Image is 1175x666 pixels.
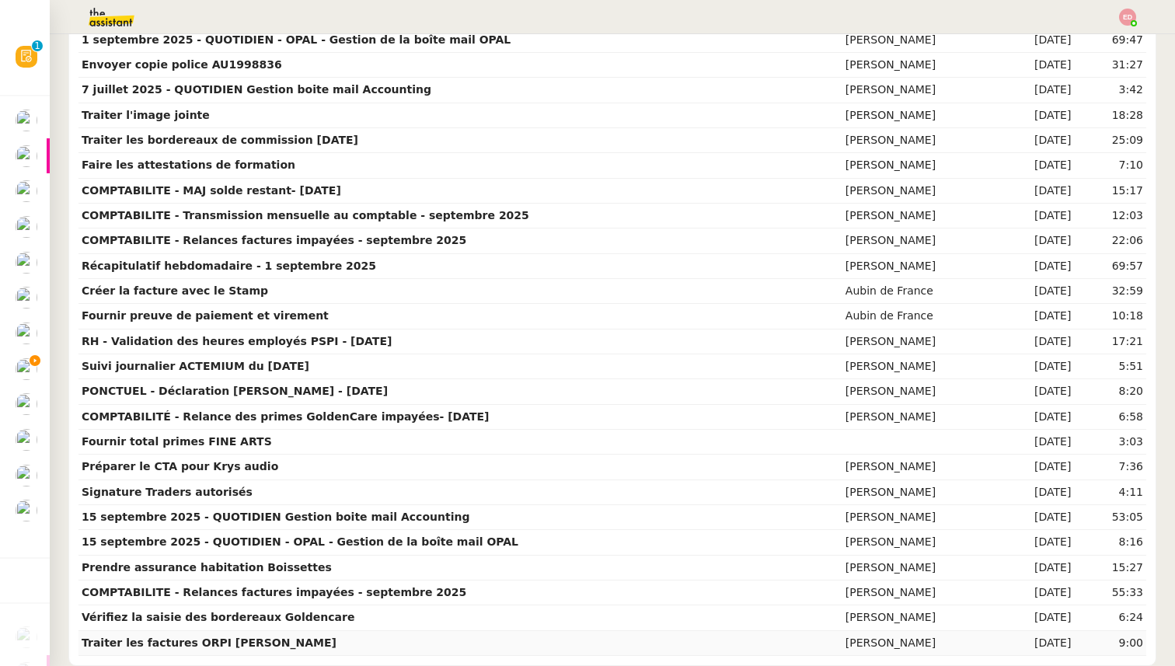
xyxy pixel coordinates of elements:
strong: 1 septembre 2025 - QUOTIDIEN - OPAL - Gestion de la boîte mail OPAL [82,33,511,46]
td: [PERSON_NAME] [842,530,1005,555]
td: [PERSON_NAME] [842,455,1005,479]
strong: COMPTABILITE - Transmission mensuelle au comptable - septembre 2025 [82,209,529,221]
td: [DATE] [1005,605,1074,630]
nz-badge-sup: 1 [32,40,43,51]
td: 7:10 [1074,153,1146,178]
td: [DATE] [1005,78,1074,103]
td: 53:05 [1074,505,1146,530]
td: [DATE] [1005,505,1074,530]
strong: Créer la facture avec le Stamp [82,284,268,297]
td: [DATE] [1005,204,1074,228]
td: [DATE] [1005,405,1074,430]
td: [DATE] [1005,530,1074,555]
td: [PERSON_NAME] [842,354,1005,379]
td: [DATE] [1005,480,1074,505]
td: [PERSON_NAME] [842,103,1005,128]
td: [PERSON_NAME] [842,28,1005,53]
img: users%2F0zQGGmvZECeMseaPawnreYAQQyS2%2Favatar%2Feddadf8a-b06f-4db9-91c4-adeed775bb0f [16,180,37,202]
strong: RH - Validation des heures employés PSPI - [DATE] [82,335,392,347]
td: [DATE] [1005,28,1074,53]
strong: Traiter l'image jointe [82,109,210,121]
td: [DATE] [1005,455,1074,479]
td: [DATE] [1005,430,1074,455]
strong: Préparer le CTA pour Krys audio [82,460,278,472]
strong: 15 septembre 2025 - QUOTIDIEN Gestion boite mail Accounting [82,511,469,523]
td: Aubin de France [842,304,1005,329]
strong: Traiter les bordereaux de commission [DATE] [82,134,358,146]
td: [DATE] [1005,128,1074,153]
td: 18:28 [1074,103,1146,128]
td: 55:33 [1074,581,1146,605]
td: [DATE] [1005,304,1074,329]
td: [DATE] [1005,153,1074,178]
td: [PERSON_NAME] [842,254,1005,279]
td: 3:42 [1074,78,1146,103]
strong: Fournir total primes FINE ARTS [82,435,272,448]
td: 7:36 [1074,455,1146,479]
strong: 7 juillet 2025 - QUOTIDIEN Gestion boite mail Accounting [82,83,431,96]
img: users%2F0zQGGmvZECeMseaPawnreYAQQyS2%2Favatar%2Feddadf8a-b06f-4db9-91c4-adeed775bb0f [16,429,37,451]
img: users%2Fa6PbEmLwvGXylUqKytRPpDpAx153%2Favatar%2Ffanny.png [16,465,37,486]
td: [PERSON_NAME] [842,556,1005,581]
td: 25:09 [1074,128,1146,153]
td: Aubin de France [842,279,1005,304]
td: 69:57 [1074,254,1146,279]
strong: Récapitulatif hebdomadaire - 1 septembre 2025 [82,260,376,272]
td: 15:17 [1074,179,1146,204]
strong: Fournir preuve de paiement et virement [82,309,329,322]
img: users%2Fa6PbEmLwvGXylUqKytRPpDpAx153%2Favatar%2Ffanny.png [16,252,37,274]
td: 22:06 [1074,228,1146,253]
strong: Suivi journalier ACTEMIUM du [DATE] [82,360,309,372]
td: [DATE] [1005,254,1074,279]
strong: Vérifiez la saisie des bordereaux Goldencare [82,611,354,623]
td: [PERSON_NAME] [842,480,1005,505]
td: 3:03 [1074,430,1146,455]
td: [PERSON_NAME] [842,405,1005,430]
td: [DATE] [1005,379,1074,404]
td: 6:58 [1074,405,1146,430]
td: 8:16 [1074,530,1146,555]
td: 69:47 [1074,28,1146,53]
td: 10:18 [1074,304,1146,329]
td: [PERSON_NAME] [842,631,1005,656]
td: [PERSON_NAME] [842,605,1005,630]
td: [DATE] [1005,228,1074,253]
td: [PERSON_NAME] [842,379,1005,404]
img: svg [1119,9,1136,26]
strong: 15 septembre 2025 - QUOTIDIEN - OPAL - Gestion de la boîte mail OPAL [82,535,518,548]
td: [DATE] [1005,354,1074,379]
img: users%2Fa6PbEmLwvGXylUqKytRPpDpAx153%2Favatar%2Ffanny.png [16,287,37,309]
td: 4:11 [1074,480,1146,505]
img: users%2Fa6PbEmLwvGXylUqKytRPpDpAx153%2Favatar%2Ffanny.png [16,626,37,648]
td: [DATE] [1005,179,1074,204]
td: 15:27 [1074,556,1146,581]
strong: PONCTUEL - Déclaration [PERSON_NAME] - [DATE] [82,385,388,397]
strong: COMPTABILITE - MAJ solde restant- [DATE] [82,184,341,197]
td: [DATE] [1005,53,1074,78]
td: [DATE] [1005,103,1074,128]
strong: Envoyer copie police AU1998836 [82,58,282,71]
img: users%2FxgWPCdJhSBeE5T1N2ZiossozSlm1%2Favatar%2F5b22230b-e380-461f-81e9-808a3aa6de32 [16,500,37,521]
strong: Faire les attestations de formation [82,159,295,171]
td: [PERSON_NAME] [842,581,1005,605]
td: 8:20 [1074,379,1146,404]
img: users%2FxgWPCdJhSBeE5T1N2ZiossozSlm1%2Favatar%2F5b22230b-e380-461f-81e9-808a3aa6de32 [16,216,37,238]
td: [PERSON_NAME] [842,179,1005,204]
td: 17:21 [1074,330,1146,354]
strong: COMPTABILITÉ - Relance des primes GoldenCare impayées- [DATE] [82,410,489,423]
img: users%2F0zQGGmvZECeMseaPawnreYAQQyS2%2Favatar%2Feddadf8a-b06f-4db9-91c4-adeed775bb0f [16,110,37,131]
td: 5:51 [1074,354,1146,379]
td: [DATE] [1005,631,1074,656]
p: 1 [34,40,40,54]
strong: Signature Traders autorisés [82,486,253,498]
td: 9:00 [1074,631,1146,656]
td: [PERSON_NAME] [842,228,1005,253]
img: users%2Fa6PbEmLwvGXylUqKytRPpDpAx153%2Favatar%2Ffanny.png [16,323,37,344]
td: [DATE] [1005,330,1074,354]
td: 6:24 [1074,605,1146,630]
td: [PERSON_NAME] [842,153,1005,178]
td: [PERSON_NAME] [842,128,1005,153]
strong: Prendre assurance habitation Boissettes [82,561,332,574]
td: [PERSON_NAME] [842,330,1005,354]
td: [DATE] [1005,581,1074,605]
